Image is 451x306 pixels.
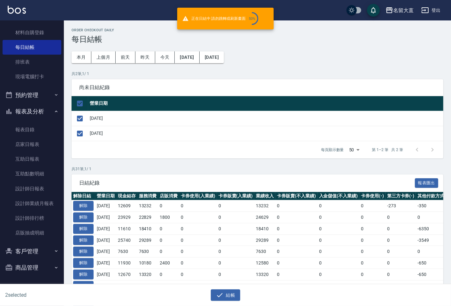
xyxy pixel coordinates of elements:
td: 12670 [116,269,137,280]
td: -350 [416,200,451,212]
td: 0 [317,200,360,212]
th: 入金儲值(不入業績) [317,192,360,200]
td: 0 [158,234,179,246]
th: 店販消費 [158,192,179,200]
button: 報表及分析 [3,103,61,120]
td: [DATE] [95,212,116,223]
td: 0 [317,269,360,280]
td: 7630 [254,246,275,257]
button: 解除 [73,224,94,234]
td: 15311 [254,280,275,292]
td: 0 [317,234,360,246]
td: 23929 [116,212,137,223]
td: 0 [179,200,217,212]
a: 店家日報表 [3,137,61,152]
td: 0 [179,269,217,280]
button: 預約管理 [3,87,61,103]
td: -650 [416,257,451,269]
td: 24629 [254,212,275,223]
button: 解除 [73,201,94,211]
td: 0 [275,246,317,257]
td: 0 [275,223,317,234]
td: 0 [359,280,386,292]
th: 卡券使用(-) [359,192,386,200]
button: 前天 [116,51,135,63]
td: 0 [275,257,317,269]
img: Logo [8,6,26,14]
td: 10180 [137,257,158,269]
td: 0 [386,246,416,257]
td: 0 [317,223,360,234]
td: [DATE] [88,126,443,141]
td: 7630 [137,246,158,257]
th: 卡券販賣(入業績) [217,192,255,200]
td: 0 [158,200,179,212]
button: [DATE] [175,51,199,63]
td: 0 [179,246,217,257]
a: 店販抽成明細 [3,226,61,240]
td: 0 [275,280,317,292]
button: 解除 [73,258,94,268]
button: 解除 [73,247,94,256]
button: 商品管理 [3,259,61,276]
td: 0 [359,200,386,212]
td: 7630 [116,246,137,257]
a: 報表目錄 [3,122,61,137]
td: 0 [158,246,179,257]
th: 服務消費 [137,192,158,200]
button: 本月 [72,51,91,63]
td: 29289 [137,234,158,246]
a: 互助點數明細 [3,166,61,181]
td: 0 [386,234,416,246]
td: 0 [416,246,451,257]
th: 第三方卡券(-) [386,192,416,200]
td: 14978 [116,280,137,292]
td: 1800 [158,212,179,223]
td: -650 [416,269,451,280]
td: 0 [386,269,416,280]
button: 名留大直 [383,4,416,17]
button: 結帳 [211,289,241,301]
td: 0 [317,212,360,223]
td: 0 [179,212,217,223]
td: 0 [179,223,217,234]
th: 其他付款方式(-) [416,192,451,200]
button: 解除 [73,235,94,245]
a: 每日結帳 [3,40,61,55]
h2: Order checkout daily [72,28,443,32]
td: 0 [416,212,451,223]
th: 現金結存 [116,192,137,200]
td: 0 [158,269,179,280]
td: 0 [317,246,360,257]
p: 第 1–2 筆 共 2 筆 [372,147,403,153]
a: 現場電腦打卡 [3,69,61,84]
button: [DATE] [200,51,224,63]
th: 卡券使用(入業績) [179,192,217,200]
td: 0 [158,223,179,234]
td: [DATE] [95,200,116,212]
td: 13320 [137,269,158,280]
td: 0 [217,246,255,257]
button: save [367,4,380,17]
div: 50 [347,141,362,158]
button: 上個月 [91,51,116,63]
td: 18410 [254,223,275,234]
h3: 每日結帳 [72,35,443,44]
button: 登出 [419,4,443,16]
td: 0 [179,257,217,269]
td: 12609 [116,200,137,212]
td: -6350 [416,223,451,234]
p: 每頁顯示數量 [321,147,344,153]
button: 客戶管理 [3,243,61,260]
button: 解除 [73,281,94,291]
p: 共 2 筆, 1 / 1 [72,71,443,77]
td: 0 [317,257,360,269]
td: 0 [275,200,317,212]
td: 0 [359,257,386,269]
td: 0 [359,223,386,234]
td: 0 [386,223,416,234]
td: 18410 [137,223,158,234]
td: 0 [179,234,217,246]
td: 13232 [254,200,275,212]
td: 0 [179,280,217,292]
